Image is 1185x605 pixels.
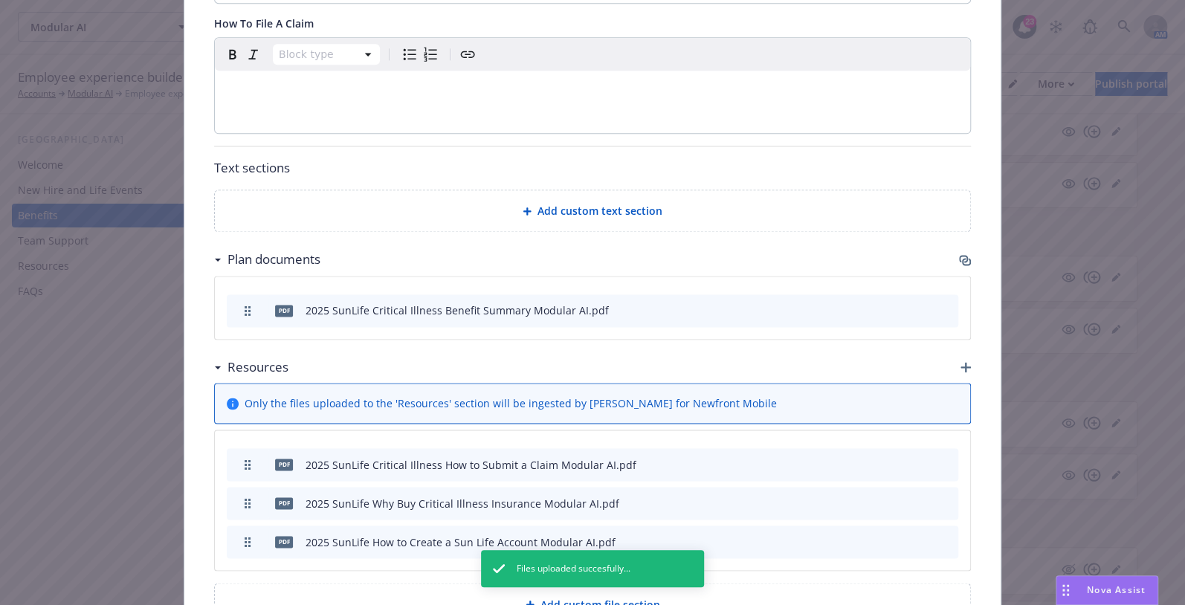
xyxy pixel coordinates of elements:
[243,44,264,65] button: Italic
[891,534,903,550] button: download file
[215,71,970,106] div: editable markdown
[214,16,314,30] span: How To File A Claim
[457,44,478,65] button: Create link
[214,158,971,178] p: Text sections
[915,496,929,511] button: preview file
[306,534,616,550] div: 2025 SunLife How to Create a Sun Life Account Modular AI.pdf
[940,534,952,550] button: archive file
[915,457,929,473] button: preview file
[275,497,293,508] span: pdf
[420,44,441,65] button: Numbered list
[891,302,903,318] button: download file
[222,44,243,65] button: Bold
[915,302,929,318] button: preview file
[275,459,293,470] span: pdf
[227,357,288,377] h3: Resources
[1087,583,1146,596] span: Nova Assist
[275,536,293,547] span: pdf
[306,457,636,473] div: 2025 SunLife Critical Illness How to Submit a Claim Modular AI.pdf
[399,44,420,65] button: Bulleted list
[245,395,777,411] span: Only the files uploaded to the 'Resources' section will be ingested by [PERSON_NAME] for Newfront...
[517,562,630,575] span: Files uploaded succesfully...
[227,250,320,269] h3: Plan documents
[399,44,441,65] div: toggle group
[940,496,952,511] button: archive file
[275,305,293,316] span: pdf
[940,457,952,473] button: archive file
[214,190,971,232] div: Add custom text section
[915,534,929,550] button: preview file
[214,250,320,269] div: Plan documents
[1056,575,1158,605] button: Nova Assist
[940,302,952,318] button: archive file
[537,203,662,219] span: Add custom text section
[1056,576,1075,604] div: Drag to move
[891,457,903,473] button: download file
[891,496,903,511] button: download file
[273,44,380,65] button: Block type
[306,302,609,318] div: 2025 SunLife Critical Illness Benefit Summary Modular AI.pdf
[306,496,619,511] div: 2025 SunLife Why Buy Critical Illness Insurance Modular AI.pdf
[214,357,288,377] div: Resources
